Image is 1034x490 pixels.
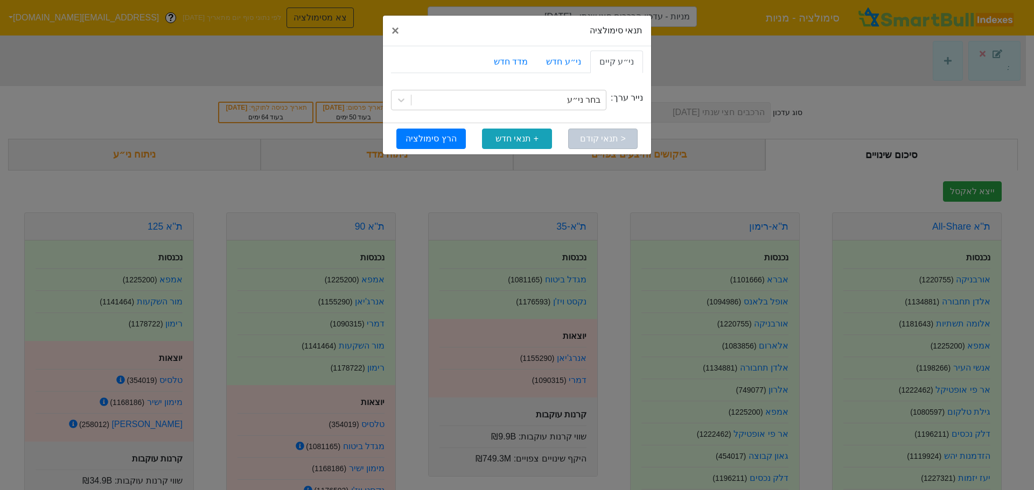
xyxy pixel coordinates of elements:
span: × [392,23,399,38]
button: < תנאי קודם [568,129,638,149]
div: תנאי סימולציה [383,16,651,46]
div: בחר ני״ע [567,94,600,106]
button: + תנאי חדש [482,129,551,149]
label: נייר ערך: [611,91,643,104]
button: הרץ סימולציה [396,129,466,149]
a: ני״ע קיים [590,51,643,73]
a: מדד חדש [485,51,537,73]
a: ני״ע חדש [537,51,590,73]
